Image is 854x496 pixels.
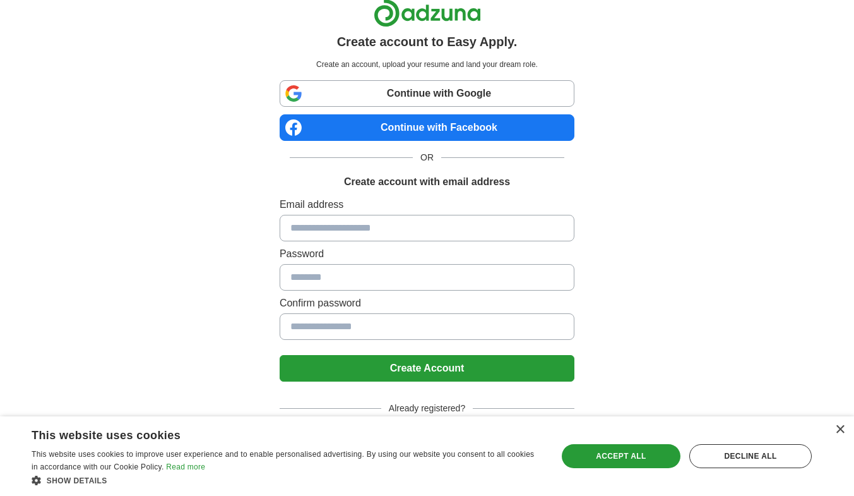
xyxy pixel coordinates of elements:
[280,197,574,212] label: Email address
[689,444,812,468] div: Decline all
[32,450,534,471] span: This website uses cookies to improve user experience and to enable personalised advertising. By u...
[280,114,574,141] a: Continue with Facebook
[280,355,574,382] button: Create Account
[280,296,574,311] label: Confirm password
[337,32,518,51] h1: Create account to Easy Apply.
[32,474,542,487] div: Show details
[280,246,574,262] label: Password
[413,151,441,164] span: OR
[344,174,510,190] h1: Create account with email address
[282,59,572,70] p: Create an account, upload your resume and land your dream role.
[166,463,205,471] a: Read more, opens a new window
[32,424,510,443] div: This website uses cookies
[835,425,845,435] div: Close
[280,80,574,107] a: Continue with Google
[562,444,680,468] div: Accept all
[47,476,107,485] span: Show details
[381,402,473,415] span: Already registered?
